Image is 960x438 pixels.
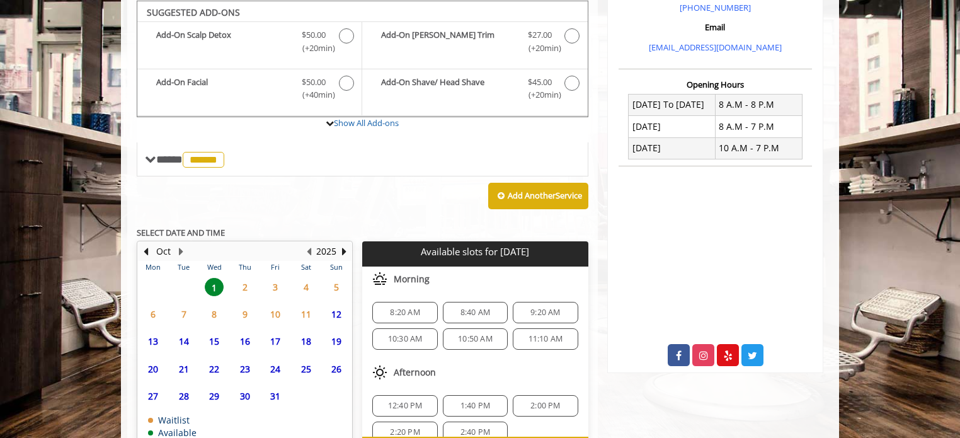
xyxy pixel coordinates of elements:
span: 7 [174,305,193,323]
span: 18 [297,332,316,350]
span: 19 [327,332,346,350]
label: Add-On Scalp Detox [144,28,355,58]
span: Morning [394,274,430,284]
td: Select day18 [290,328,321,355]
div: 12:40 PM [372,395,437,417]
td: Select day19 [321,328,352,355]
td: Select day13 [138,328,168,355]
td: Select day31 [260,383,290,410]
span: 2:20 PM [390,427,420,437]
td: Select day22 [199,355,229,383]
button: Next Year [339,245,349,258]
th: Sat [290,261,321,274]
span: 26 [327,360,346,378]
td: Select day2 [229,274,260,301]
a: [PHONE_NUMBER] [680,2,751,13]
span: 28 [174,387,193,405]
span: $50.00 [302,28,326,42]
label: Add-On Shave/ Head Shave [369,76,581,105]
span: 30 [236,387,254,405]
td: Select day24 [260,355,290,383]
div: 9:20 AM [513,302,578,323]
th: Wed [199,261,229,274]
img: morning slots [372,272,387,287]
span: 8:40 AM [460,308,490,318]
td: Select day8 [199,301,229,328]
span: Afternoon [394,367,436,377]
span: 31 [266,387,285,405]
td: Select day9 [229,301,260,328]
span: 21 [174,360,193,378]
span: 20 [144,360,163,378]
span: 2:00 PM [530,401,560,411]
div: 10:30 AM [372,328,437,350]
td: Select day3 [260,274,290,301]
span: 2 [236,278,254,296]
td: Select day20 [138,355,168,383]
label: Add-On Facial [144,76,355,105]
span: 10 [266,305,285,323]
span: 1 [205,278,224,296]
b: Add-On Scalp Detox [156,28,289,55]
span: 6 [144,305,163,323]
span: 11 [297,305,316,323]
span: 16 [236,332,254,350]
span: $45.00 [528,76,552,89]
td: Select day23 [229,355,260,383]
p: Available slots for [DATE] [367,246,583,257]
th: Fri [260,261,290,274]
span: 5 [327,278,346,296]
button: Next Month [176,245,186,258]
span: (+20min ) [521,42,558,55]
td: [DATE] To [DATE] [629,94,716,115]
img: afternoon slots [372,365,387,380]
span: 11:10 AM [529,334,563,344]
span: (+20min ) [295,42,333,55]
td: 8 A.M - 8 P.M [715,94,802,115]
td: Select day6 [138,301,168,328]
span: 1:40 PM [460,401,490,411]
td: Select day26 [321,355,352,383]
span: 17 [266,332,285,350]
td: Select day7 [168,301,198,328]
th: Thu [229,261,260,274]
span: 2:40 PM [460,427,490,437]
td: Select day17 [260,328,290,355]
span: (+20min ) [521,88,558,101]
button: Add AnotherService [488,183,588,209]
span: 29 [205,387,224,405]
span: 8 [205,305,224,323]
b: Add-On Shave/ Head Shave [381,76,515,102]
span: 25 [297,360,316,378]
span: 8:20 AM [390,308,420,318]
td: Select day10 [260,301,290,328]
button: Oct [156,245,171,258]
span: 10:50 AM [458,334,493,344]
b: Add Another Service [508,190,582,201]
a: Show All Add-ons [334,117,399,129]
td: Select day29 [199,383,229,410]
span: 4 [297,278,316,296]
th: Sun [321,261,352,274]
button: Previous Month [140,245,151,258]
td: Select day16 [229,328,260,355]
td: Select day1 [199,274,229,301]
button: Previous Year [304,245,314,258]
h3: Opening Hours [619,80,812,89]
b: SUGGESTED ADD-ONS [147,6,240,18]
td: Available [148,428,197,437]
span: 13 [144,332,163,350]
span: 12 [327,305,346,323]
span: (+40min ) [295,88,333,101]
td: [DATE] [629,116,716,137]
td: Select day11 [290,301,321,328]
td: Select day14 [168,328,198,355]
span: 14 [174,332,193,350]
td: Select day25 [290,355,321,383]
div: 10:50 AM [443,328,508,350]
div: 8:40 AM [443,302,508,323]
td: [DATE] [629,137,716,159]
b: Add-On Facial [156,76,289,102]
span: 9:20 AM [530,308,560,318]
span: 15 [205,332,224,350]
